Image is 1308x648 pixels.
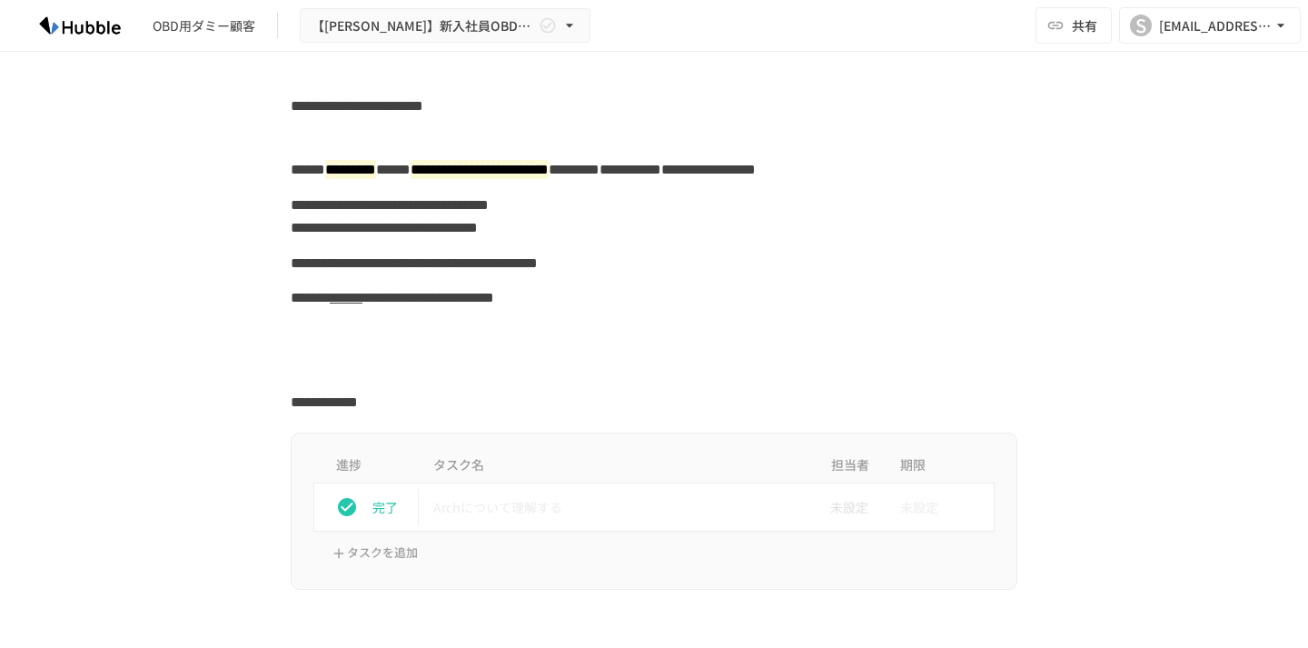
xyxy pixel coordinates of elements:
[300,8,590,44] button: 【[PERSON_NAME]】新入社員OBD用Arch
[1119,7,1301,44] button: S[EMAIL_ADDRESS][DOMAIN_NAME]
[22,11,138,40] img: HzDRNkGCf7KYO4GfwKnzITak6oVsp5RHeZBEM1dQFiQ
[372,497,411,517] p: 完了
[813,448,886,484] th: 担当者
[1130,15,1152,36] div: S
[419,448,813,484] th: タスク名
[900,489,938,525] span: 未設定
[1159,15,1272,37] div: [EMAIL_ADDRESS][DOMAIN_NAME]
[816,497,868,517] span: 未設定
[886,448,995,484] th: 期限
[1035,7,1112,44] button: 共有
[153,16,255,35] div: OBD用ダミー顧客
[329,489,365,525] button: status
[312,15,535,37] span: 【[PERSON_NAME]】新入社員OBD用Arch
[314,448,420,484] th: 進捗
[328,539,422,567] button: タスクを追加
[433,496,798,519] p: Archについて理解する
[1072,15,1097,35] span: 共有
[313,448,995,532] table: task table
